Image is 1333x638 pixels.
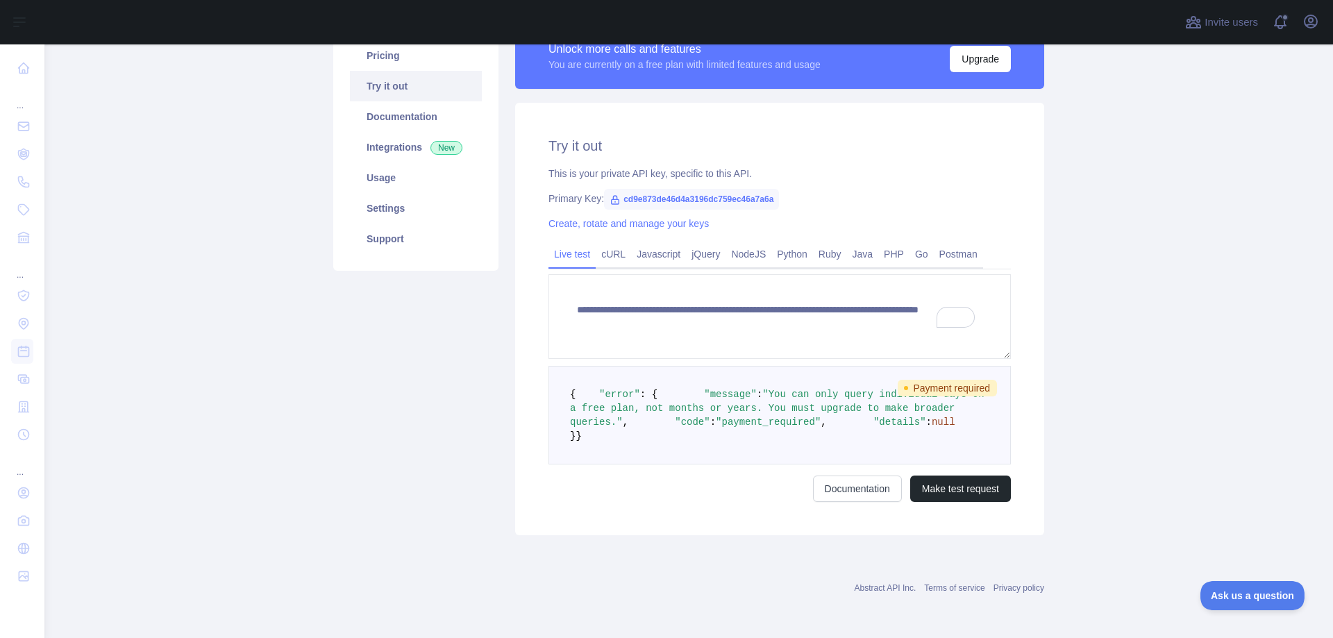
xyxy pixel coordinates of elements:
[350,101,482,132] a: Documentation
[726,243,771,265] a: NodeJS
[873,417,926,428] span: "details"
[1205,15,1258,31] span: Invite users
[716,417,821,428] span: "payment_required"
[570,389,990,428] span: "You can only query individual days on a free plan, not months or years. You must upgrade to make...
[686,243,726,265] a: jQuery
[771,243,813,265] a: Python
[910,476,1011,502] button: Make test request
[623,417,628,428] span: ,
[350,132,482,162] a: Integrations New
[548,274,1011,359] textarea: To enrich screen reader interactions, please activate Accessibility in Grammarly extension settings
[11,450,33,478] div: ...
[548,192,1011,205] div: Primary Key:
[932,417,955,428] span: null
[11,253,33,280] div: ...
[710,417,716,428] span: :
[548,167,1011,181] div: This is your private API key, specific to this API.
[350,162,482,193] a: Usage
[631,243,686,265] a: Javascript
[640,389,657,400] span: : {
[813,476,902,502] a: Documentation
[350,193,482,224] a: Settings
[994,583,1044,593] a: Privacy policy
[813,243,847,265] a: Ruby
[548,218,709,229] a: Create, rotate and manage your keys
[350,71,482,101] a: Try it out
[599,389,640,400] span: "error"
[821,417,826,428] span: ,
[704,389,757,400] span: "message"
[548,243,596,265] a: Live test
[926,417,932,428] span: :
[570,430,576,442] span: }
[934,243,983,265] a: Postman
[878,243,909,265] a: PHP
[675,417,710,428] span: "code"
[924,583,984,593] a: Terms of service
[430,141,462,155] span: New
[855,583,916,593] a: Abstract API Inc.
[548,58,821,72] div: You are currently on a free plan with limited features and usage
[350,224,482,254] a: Support
[1182,11,1261,33] button: Invite users
[350,40,482,71] a: Pricing
[757,389,762,400] span: :
[576,430,581,442] span: }
[11,83,33,111] div: ...
[950,46,1011,72] button: Upgrade
[596,243,631,265] a: cURL
[548,136,1011,156] h2: Try it out
[604,189,779,210] span: cd9e873de46d4a3196dc759ec46a7a6a
[909,243,934,265] a: Go
[898,380,997,396] span: Payment required
[1200,581,1305,610] iframe: Toggle Customer Support
[570,389,576,400] span: {
[847,243,879,265] a: Java
[548,41,821,58] div: Unlock more calls and features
